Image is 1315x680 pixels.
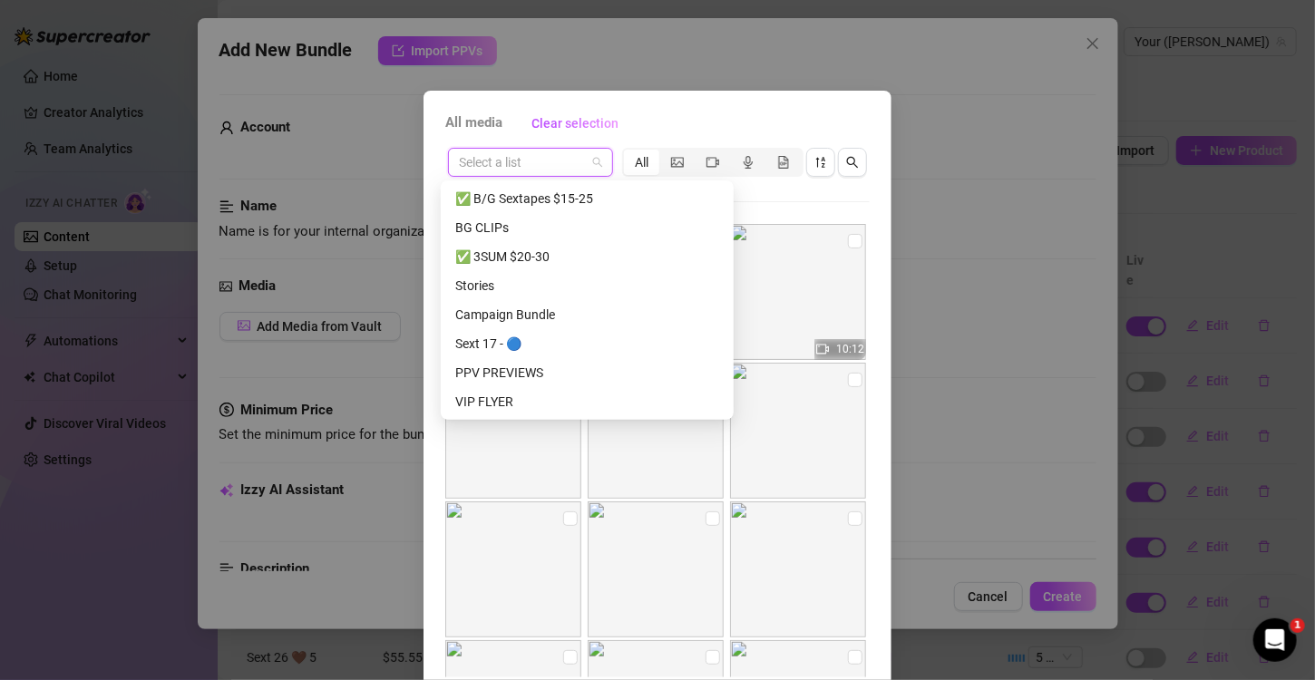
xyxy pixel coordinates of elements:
[730,224,866,360] img: media
[816,343,829,355] span: video-camera
[444,358,730,387] div: PPV PREVIEWS
[444,271,730,300] div: Stories
[455,218,719,238] div: BG CLIPs
[814,156,827,169] span: sort-descending
[588,501,724,637] img: media
[445,363,581,499] img: media
[624,150,659,175] div: All
[455,392,719,412] div: VIP FLYER
[671,156,684,169] span: picture
[455,189,719,209] div: ✅ B/G Sextapes $15-25
[517,109,633,138] button: Clear selection
[444,387,730,416] div: VIP FLYER
[444,329,730,358] div: Sext 17 - 🔵
[742,156,755,169] span: audio
[1253,618,1297,662] iframe: Intercom live chat
[444,184,730,213] div: ✅ B/G Sextapes $15-25
[706,156,719,169] span: video-camera
[455,334,719,354] div: Sext 17 - 🔵
[444,242,730,271] div: ✅ 3SUM $20-30
[455,363,719,383] div: PPV PREVIEWS
[730,501,866,637] img: media
[444,300,730,329] div: Campaign Bundle
[455,305,719,325] div: Campaign Bundle
[836,343,864,355] span: 10:12
[531,116,619,131] span: Clear selection
[777,156,790,169] span: file-gif
[730,363,866,499] img: media
[588,363,724,499] img: media
[1291,618,1305,633] span: 1
[445,501,581,637] img: media
[622,148,804,177] div: segmented control
[455,247,719,267] div: ✅ 3SUM $20-30
[444,213,730,242] div: BG CLIPs
[445,112,502,134] span: All media
[455,276,719,296] div: Stories
[846,156,859,169] span: search
[806,148,835,177] button: sort-descending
